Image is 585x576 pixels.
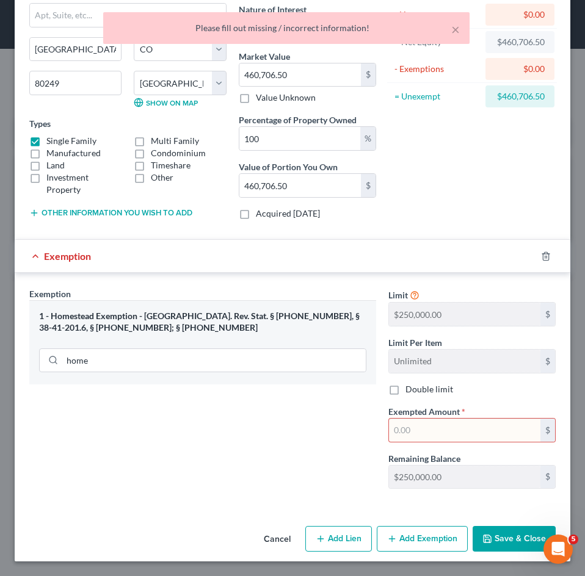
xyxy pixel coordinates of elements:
[29,117,51,130] label: Types
[388,452,460,465] label: Remaining Balance
[543,535,573,564] iframe: Intercom live chat
[540,303,555,326] div: $
[389,466,540,489] input: --
[239,160,338,173] label: Value of Portion You Own
[254,527,300,552] button: Cancel
[39,311,366,333] div: 1 - Homestead Exemption - [GEOGRAPHIC_DATA]. Rev. Stat. § [PHONE_NUMBER], § 38-41-201.6, § [PHONE...
[29,289,71,299] span: Exemption
[540,419,555,442] div: $
[569,535,578,544] span: 5
[388,336,442,349] label: Limit Per Item
[151,135,199,147] label: Multi Family
[405,383,453,395] label: Double limit
[29,208,192,218] button: Other information you wish to add
[394,63,481,75] div: - Exemptions
[239,50,290,63] label: Market Value
[30,4,226,27] input: Apt, Suite, etc...
[305,526,372,552] button: Add Lien
[256,92,316,104] label: Value Unknown
[46,135,96,147] label: Single Family
[389,419,540,442] input: 0.00
[239,113,357,126] label: Percentage of Property Owned
[239,174,361,197] input: 0.00
[134,98,198,107] a: Show on Map
[495,90,544,103] div: $460,706.50
[46,171,122,196] label: Investment Property
[495,63,544,75] div: $0.00
[495,9,544,21] div: $0.00
[29,71,122,95] input: Enter zip...
[151,159,191,171] label: Timeshare
[377,526,468,552] button: Add Exemption
[451,22,460,37] button: ×
[62,349,366,372] input: Search exemption rules...
[473,526,556,552] button: Save & Close
[394,9,481,21] div: - Liens
[151,171,173,184] label: Other
[113,22,460,34] div: Please fill out missing / incorrect information!
[239,3,307,16] label: Nature of Interest
[361,174,376,197] div: $
[388,406,460,417] span: Exempted Amount
[389,303,540,326] input: --
[361,63,376,87] div: $
[151,147,206,159] label: Condominium
[360,127,376,150] div: %
[46,147,101,159] label: Manufactured
[256,207,320,220] label: Acquired [DATE]
[388,290,408,300] span: Limit
[394,90,481,103] div: = Unexempt
[46,159,65,171] label: Land
[540,466,555,489] div: $
[540,350,555,373] div: $
[44,250,91,262] span: Exemption
[239,127,360,150] input: 0.00
[389,350,540,373] input: --
[239,63,361,87] input: 0.00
